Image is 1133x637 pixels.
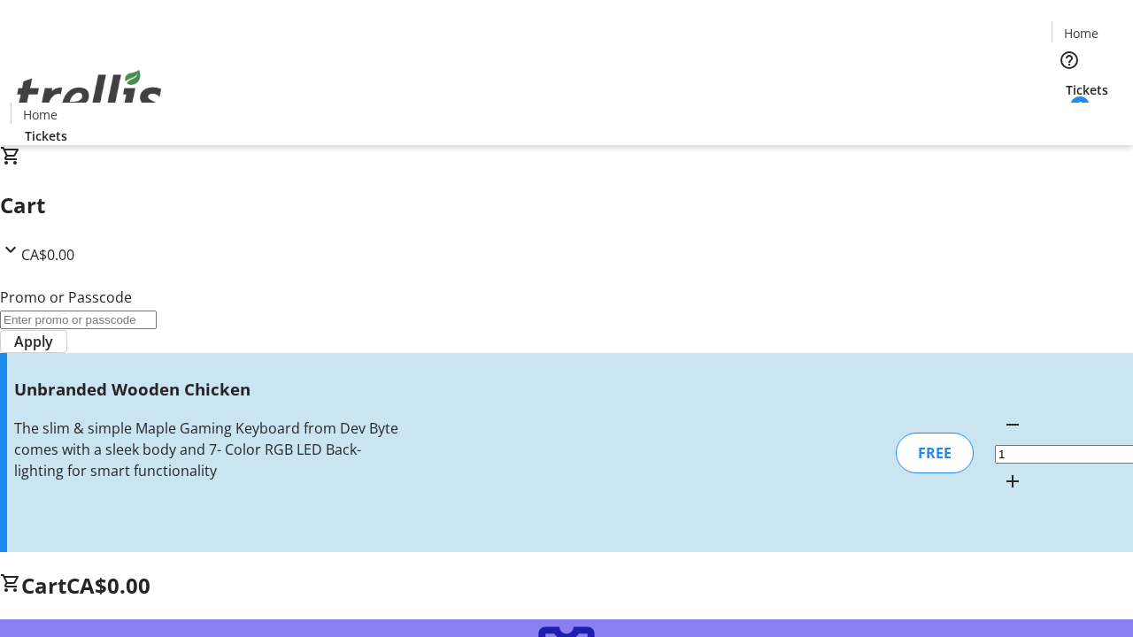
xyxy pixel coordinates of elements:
span: Home [1064,24,1098,42]
a: Tickets [11,127,81,145]
a: Home [12,105,68,124]
button: Increment by one [995,464,1030,499]
span: CA$0.00 [21,245,74,265]
span: Apply [14,331,53,352]
h3: Unbranded Wooden Chicken [14,377,401,402]
span: Tickets [1066,81,1108,99]
a: Home [1052,24,1109,42]
button: Help [1052,42,1087,78]
span: CA$0.00 [66,571,150,600]
div: FREE [896,433,974,473]
button: Cart [1052,99,1087,134]
img: Orient E2E Organization q70Q7hIrxM's Logo [11,50,168,139]
a: Tickets [1052,81,1122,99]
div: The slim & simple Maple Gaming Keyboard from Dev Byte comes with a sleek body and 7- Color RGB LE... [14,418,401,481]
button: Decrement by one [995,407,1030,442]
span: Tickets [25,127,67,145]
span: Home [23,105,58,124]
